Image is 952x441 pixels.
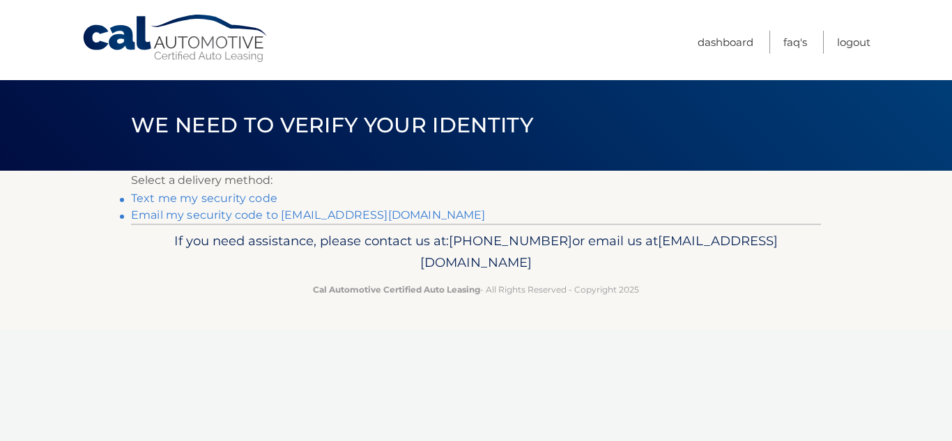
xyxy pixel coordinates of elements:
span: [PHONE_NUMBER] [449,233,572,249]
a: Text me my security code [131,192,277,205]
strong: Cal Automotive Certified Auto Leasing [313,284,480,295]
a: Cal Automotive [82,14,270,63]
p: - All Rights Reserved - Copyright 2025 [140,282,812,297]
a: FAQ's [783,31,807,54]
a: Logout [837,31,870,54]
p: If you need assistance, please contact us at: or email us at [140,230,812,274]
a: Dashboard [698,31,753,54]
span: We need to verify your identity [131,112,533,138]
a: Email my security code to [EMAIL_ADDRESS][DOMAIN_NAME] [131,208,486,222]
p: Select a delivery method: [131,171,821,190]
